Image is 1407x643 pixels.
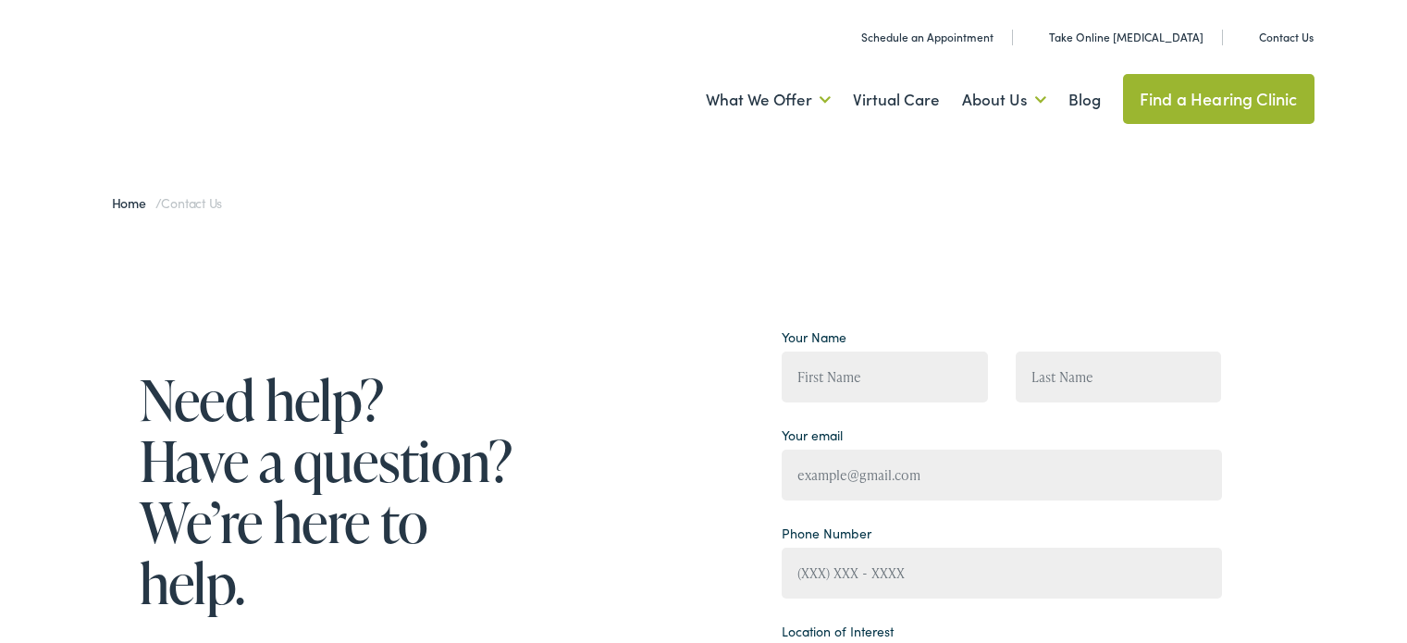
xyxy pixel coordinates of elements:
[1029,29,1203,44] a: Take Online [MEDICAL_DATA]
[1239,28,1252,46] img: Icon representing mail communication in a unique green color, indicative of contact or communicat...
[161,193,222,212] span: Contact Us
[112,193,223,212] span: /
[140,369,519,613] h1: Need help? Have a question? We’re here to help.
[112,193,155,212] a: Home
[706,66,831,134] a: What We Offer
[962,66,1046,134] a: About Us
[1016,352,1222,402] input: Last Name
[782,426,843,445] label: Your email
[1123,74,1314,124] a: Find a Hearing Clinic
[782,328,846,347] label: Your Name
[841,29,994,44] a: Schedule an Appointment
[1068,66,1101,134] a: Blog
[782,524,871,543] label: Phone Number
[782,622,894,641] label: Location of Interest
[1239,29,1314,44] a: Contact Us
[782,450,1222,501] input: example@gmail.com
[853,66,940,134] a: Virtual Care
[782,352,988,402] input: First Name
[1029,28,1042,46] img: Headphone icon in a unique green color, suggesting audio-related services or features.
[782,548,1222,599] input: (XXX) XXX - XXXX
[841,28,854,46] img: Calendar icon in a unique green color, symbolizing scheduling or date-related features.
